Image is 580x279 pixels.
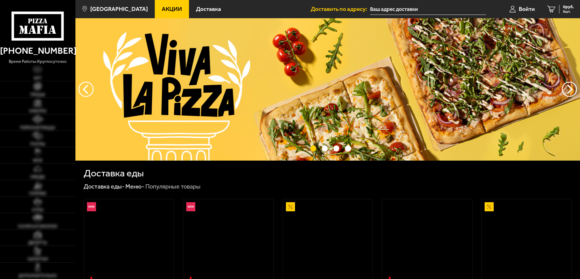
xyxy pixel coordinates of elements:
span: Хит [34,76,42,80]
button: точки переключения [333,145,339,151]
span: Доставить по адресу: [311,6,370,12]
button: точки переключения [322,145,328,151]
input: Ваш адрес доставки [370,4,486,15]
span: Наборы [29,109,46,113]
button: следующий [78,82,94,97]
span: Войти [519,6,535,12]
span: Обеды [30,175,45,179]
a: Меню- [125,183,144,190]
img: Новинка [87,202,96,211]
span: Горячее [29,192,46,196]
img: Акционный [286,202,295,211]
img: Новинка [186,202,195,211]
button: точки переключения [310,145,316,151]
span: 0 руб. [563,5,574,9]
span: Римская пицца [20,126,55,130]
span: Десерты [28,241,47,245]
span: [GEOGRAPHIC_DATA] [90,6,148,12]
span: 0 шт. [563,10,574,13]
span: Супы [32,208,43,212]
div: Популярные товары [145,183,201,191]
img: Акционный [485,202,494,211]
span: Пицца [30,93,45,97]
span: Напитки [28,257,48,261]
button: предыдущий [562,82,577,97]
a: Доставка еды- [84,183,124,190]
span: Дополнительно [18,274,57,278]
button: точки переключения [345,145,351,151]
span: WOK [33,158,42,163]
h1: Доставка еды [84,168,144,178]
span: Доставка [196,6,221,12]
span: Акции [162,6,182,12]
span: Роллы [30,142,45,146]
span: Салаты и закуски [18,224,57,229]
